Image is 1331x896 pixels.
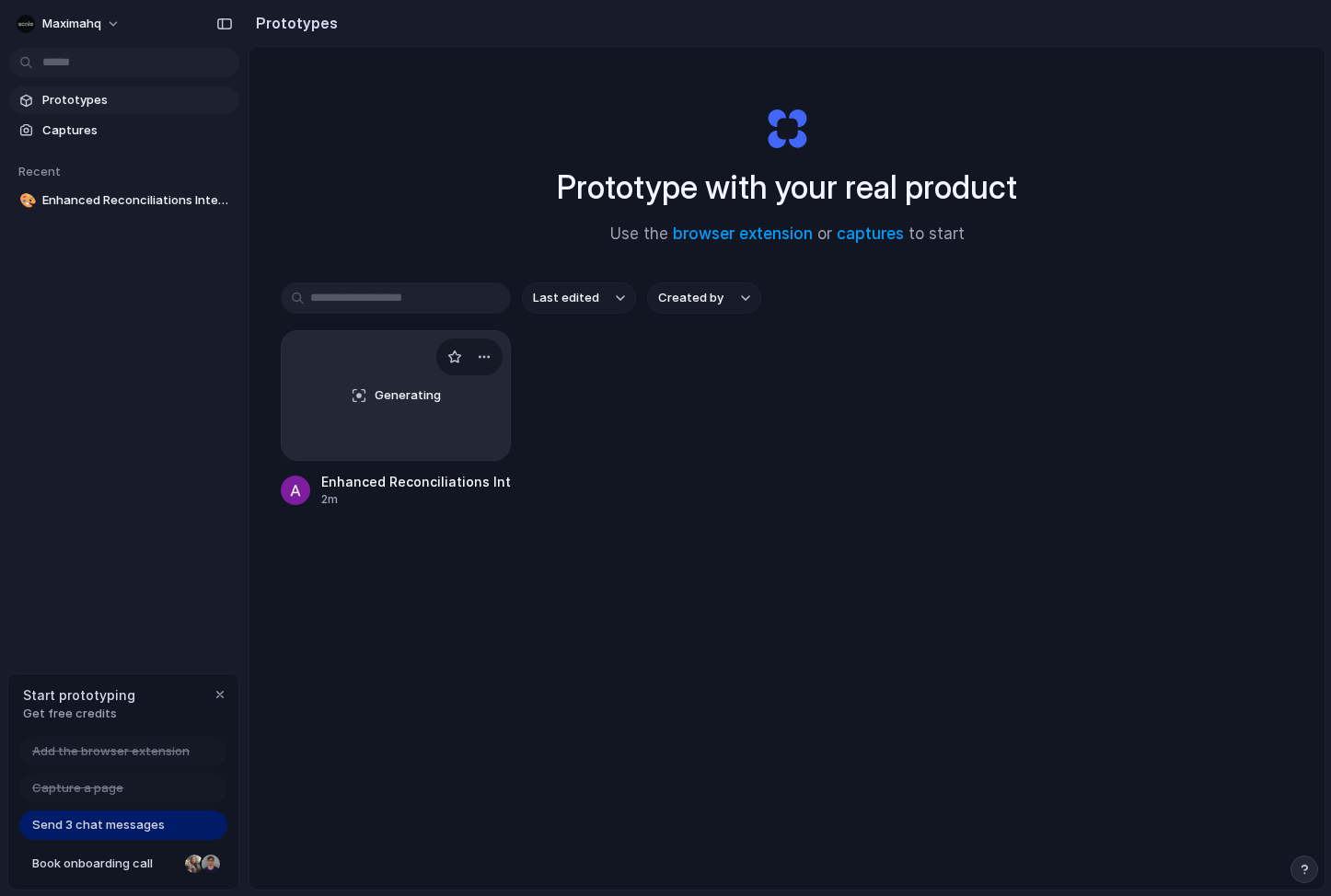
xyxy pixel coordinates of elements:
[281,330,511,508] a: GeneratingEnhanced Reconciliations Interface2m
[42,91,232,109] span: Prototypes
[9,86,239,114] a: Prototypes
[249,12,338,34] h2: Prototypes
[9,187,239,214] a: 🎨Enhanced Reconciliations Interface
[200,853,222,875] div: Christian Iacullo
[673,224,813,243] a: browser extension
[19,849,227,879] a: Book onboarding call
[42,191,232,210] span: Enhanced Reconciliations Interface
[32,855,178,873] span: Book onboarding call
[321,472,511,491] div: Enhanced Reconciliations Interface
[610,223,965,247] span: Use the or to start
[183,853,205,875] div: Nicole Kubica
[23,685,135,705] span: Start prototyping
[321,491,511,508] div: 2m
[17,191,35,210] button: 🎨
[9,9,130,39] button: maximahq
[42,15,101,33] span: maximahq
[658,289,723,307] span: Created by
[18,164,61,178] span: Recent
[32,742,190,761] span: Add the browser extension
[32,779,123,798] span: Capture a page
[837,224,904,243] a: captures
[9,117,239,144] a: Captures
[375,386,441,405] span: Generating
[533,289,599,307] span: Last edited
[23,705,135,723] span: Get free credits
[522,282,636,314] button: Last edited
[19,190,32,212] div: 🎨
[647,282,761,314] button: Created by
[557,163,1017,212] h1: Prototype with your real product
[42,121,232,140] span: Captures
[32,816,165,834] span: Send 3 chat messages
